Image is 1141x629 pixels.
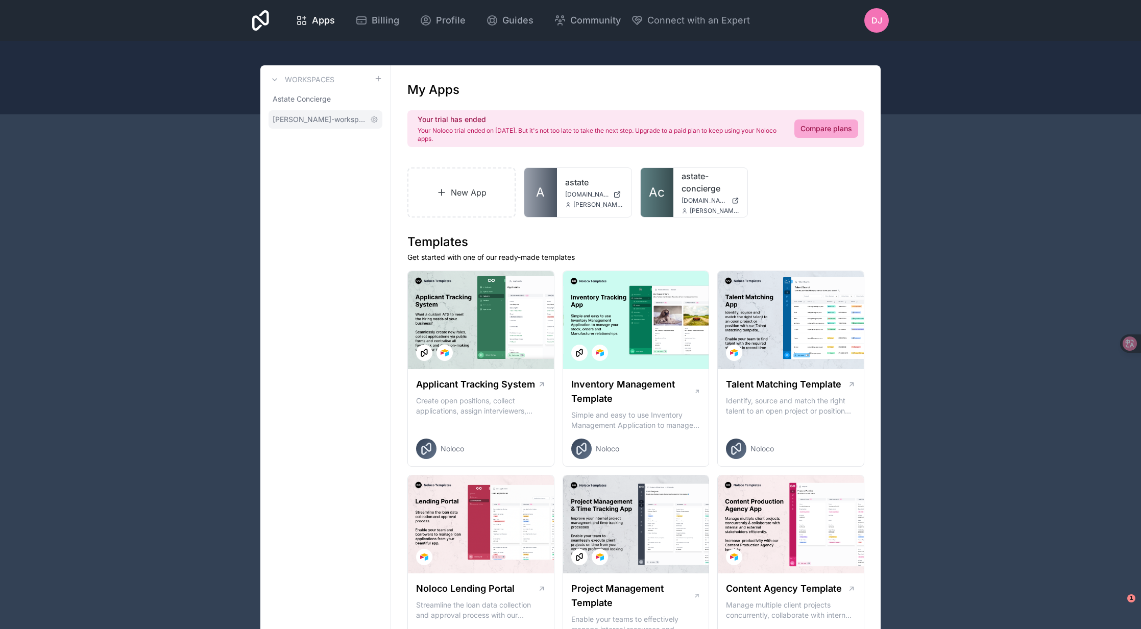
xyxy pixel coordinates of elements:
img: Airtable Logo [730,553,738,561]
h1: Talent Matching Template [726,377,841,392]
p: Manage multiple client projects concurrently, collaborate with internal and external stakeholders... [726,600,856,620]
a: Astate Concierge [269,90,382,108]
span: 1 [1127,594,1135,602]
h1: My Apps [407,82,459,98]
a: New App [407,167,516,217]
p: Simple and easy to use Inventory Management Application to manage your stock, orders and Manufact... [571,410,701,430]
h1: Inventory Management Template [571,377,694,406]
span: [PERSON_NAME]-workspace [273,114,366,125]
span: Noloco [750,444,774,454]
span: [DOMAIN_NAME] [565,190,609,199]
span: Community [570,13,621,28]
img: Airtable Logo [596,553,604,561]
h1: Templates [407,234,864,250]
span: Noloco [596,444,619,454]
span: Profile [436,13,466,28]
span: Ac [649,184,665,201]
img: Airtable Logo [596,349,604,357]
span: [DOMAIN_NAME] [682,197,728,205]
a: Guides [478,9,542,32]
span: Connect with an Expert [647,13,750,28]
a: Billing [347,9,407,32]
img: Airtable Logo [730,349,738,357]
p: Identify, source and match the right talent to an open project or position with our Talent Matchi... [726,396,856,416]
a: Ac [641,168,673,217]
span: [PERSON_NAME][EMAIL_ADDRESS][DOMAIN_NAME] [690,207,740,215]
span: Noloco [441,444,464,454]
img: Airtable Logo [420,553,428,561]
h1: Noloco Lending Portal [416,582,515,596]
h2: Your trial has ended [418,114,782,125]
img: Airtable Logo [441,349,449,357]
button: Connect with an Expert [631,13,750,28]
span: Guides [502,13,533,28]
span: A [536,184,545,201]
h1: Applicant Tracking System [416,377,535,392]
span: Apps [312,13,335,28]
a: Apps [287,9,343,32]
a: Compare plans [794,119,858,138]
h1: Content Agency Template [726,582,842,596]
iframe: Intercom live chat [1106,594,1131,619]
span: [PERSON_NAME][EMAIL_ADDRESS][DOMAIN_NAME] [573,201,623,209]
a: [DOMAIN_NAME] [682,197,740,205]
span: DJ [871,14,882,27]
a: A [524,168,557,217]
p: Your Noloco trial ended on [DATE]. But it's not too late to take the next step. Upgrade to a paid... [418,127,782,143]
a: [PERSON_NAME]-workspace [269,110,382,129]
span: Astate Concierge [273,94,331,104]
a: astate-concierge [682,170,740,195]
a: Profile [411,9,474,32]
a: Community [546,9,629,32]
p: Get started with one of our ready-made templates [407,252,864,262]
span: Billing [372,13,399,28]
a: [DOMAIN_NAME] [565,190,623,199]
p: Create open positions, collect applications, assign interviewers, centralise candidate feedback a... [416,396,546,416]
h1: Project Management Template [571,582,693,610]
a: astate [565,176,623,188]
p: Streamline the loan data collection and approval process with our Lending Portal template. [416,600,546,620]
a: Workspaces [269,74,334,86]
h3: Workspaces [285,75,334,85]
